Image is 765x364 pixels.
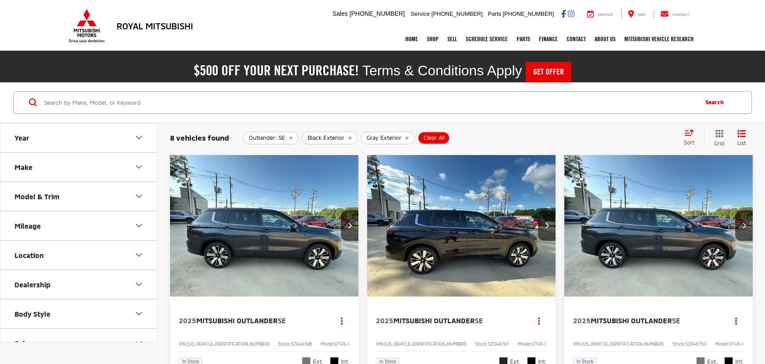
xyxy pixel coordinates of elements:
[475,341,488,346] span: Stock:
[376,341,384,346] span: VIN:
[568,10,574,17] a: Instagram: Click to visit our Instagram page
[134,338,144,348] div: Color
[379,359,396,364] span: In Stock
[14,339,32,347] div: Color
[704,129,731,147] button: Grid View
[278,316,286,325] span: SE
[654,10,696,18] a: Contact
[170,133,229,142] span: 8 vehicles found
[672,316,680,325] span: SE
[581,10,620,18] a: Service
[638,13,645,17] span: Map
[134,308,144,319] div: Body Style
[376,316,523,325] a: 2025Mitsubishi OutlanderSE
[249,134,285,141] span: Outlander: SE
[14,251,44,259] div: Location
[14,134,29,142] div: Year
[673,13,689,17] span: Contact
[367,155,556,297] img: 2025 Mitsubishi Outlander SE
[0,212,158,240] button: MileageMileage
[134,191,144,201] div: Model & Trim
[503,11,554,17] span: [PHONE_NUMBER]
[361,131,415,145] button: remove Gray
[393,316,475,325] span: Mitsubishi Outlander
[301,131,358,145] button: remove Black
[538,317,540,324] span: dropdown dots
[581,341,664,346] span: [US_VEHICLE_IDENTIFICATION_NUMBER]
[535,28,562,50] a: Finance
[561,10,566,17] a: Facebook: Click to visit our Facebook page
[384,341,467,346] span: [US_VEHICLE_IDENTIFICATION_NUMBER]
[475,316,483,325] span: SE
[488,11,501,17] span: Parts
[170,155,359,297] a: 2025 Mitsubishi Outlander SE2025 Mitsubishi Outlander SE2025 Mitsubishi Outlander SE2025 Mitsubis...
[729,313,744,329] button: Actions
[735,317,737,324] span: dropdown dots
[532,341,546,346] span: OT45-I
[291,341,312,346] span: SZ046398
[362,63,522,78] span: Terms & Conditions Apply
[411,11,430,17] span: Service
[134,220,144,231] div: Mileage
[673,341,685,346] span: Stock:
[170,155,359,297] img: 2025 Mitsubishi Outlander SE
[179,316,196,325] span: 2025
[0,329,158,357] button: ColorColor
[731,129,753,147] button: List View
[0,124,158,152] button: YearYear
[194,64,359,77] h2: $500 off your next purchase!
[278,341,291,346] span: Stock:
[321,341,335,346] span: Model:
[715,341,729,346] span: Model:
[0,270,158,299] button: DealershipDealership
[179,341,187,346] span: VIN:
[179,316,326,325] a: 2025Mitsubishi OutlanderSE
[335,341,349,346] span: OT45-I
[0,153,158,181] button: MakeMake
[573,341,581,346] span: VIN:
[0,241,158,269] button: LocationLocation
[591,316,672,325] span: Mitsubishi Outlander
[333,10,348,17] span: Sales
[367,155,556,297] a: 2025 Mitsubishi Outlander SE2025 Mitsubishi Outlander SE2025 Mitsubishi Outlander SE2025 Mitsubis...
[518,341,532,346] span: Model:
[443,28,461,50] a: Sell
[14,280,50,289] div: Dealership
[621,10,652,18] a: Map
[134,279,144,290] div: Dealership
[620,28,698,50] a: Mitsubishi Vehicle Research
[350,10,405,17] span: [PHONE_NUMBER]
[564,155,754,297] img: 2025 Mitsubishi Outlander SE
[243,131,299,145] button: remove Outlander: SE
[367,155,556,297] div: 2025 Mitsubishi Outlander SE 0
[714,140,724,147] span: Grid
[0,182,158,211] button: Model & TrimModel & Trim
[43,92,697,113] input: Search by Make, Model, or Keyword
[573,316,591,325] span: 2025
[685,341,706,346] span: SZ046750
[117,21,193,31] h3: Royal Mitsubishi
[512,28,535,50] a: Parts: Opens in a new tab
[590,28,620,50] a: About Us
[0,300,158,328] button: Body StyleBody Style
[134,250,144,260] div: Location
[170,155,359,297] div: 2025 Mitsubishi Outlander SE 0
[737,139,746,147] span: List
[334,313,350,329] button: Actions
[432,11,483,17] span: [PHONE_NUMBER]
[376,316,393,325] span: 2025
[598,13,613,17] span: Service
[424,134,445,141] span: Clear All
[341,210,358,241] button: Next image
[422,28,443,50] a: Shop
[538,210,556,241] button: Next image
[488,341,509,346] span: SZ046797
[564,155,754,297] div: 2025 Mitsubishi Outlander SE 0
[564,155,754,297] a: 2025 Mitsubishi Outlander SE2025 Mitsubishi Outlander SE2025 Mitsubishi Outlander SE2025 Mitsubis...
[196,316,278,325] span: Mitsubishi Outlander
[182,359,199,364] span: In Stock
[573,316,720,325] a: 2025Mitsubishi OutlanderSE
[684,139,694,145] span: Sort
[67,9,106,43] img: Mitsubishi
